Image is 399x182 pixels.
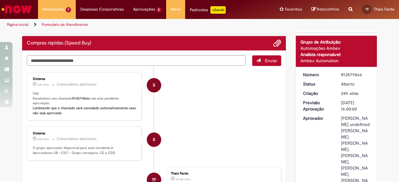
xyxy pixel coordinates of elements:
[300,39,373,45] div: Grupo de Atribuição:
[37,137,49,141] span: 24h atrás
[1,3,33,16] img: ServiceNow
[341,91,358,96] time: 30/09/2025 08:57:19
[341,100,370,112] div: [DATE] 16:00:00
[300,51,373,58] div: Analista responsável:
[298,100,337,112] dt: Previsão Aprovação
[171,6,180,12] span: More
[252,55,281,66] button: Enviar
[171,172,275,175] div: Thais Fante
[341,81,370,87] div: Aberto
[153,78,155,93] span: S
[210,6,226,14] p: +GenAi
[147,133,161,147] div: System
[341,72,370,78] div: R13579866
[341,91,358,96] span: 24h atrás
[5,19,261,30] ul: Trilhas de página
[298,72,337,78] dt: Número
[133,6,155,12] span: Aprovações
[72,96,89,101] b: R13579866
[37,83,49,86] time: 30/09/2025 08:57:32
[33,132,137,135] div: Sistema
[33,77,137,81] div: Sistema
[57,136,97,142] small: Comentários adicionais
[265,58,277,63] span: Enviar
[300,58,373,64] div: Ambev Automation
[317,6,339,12] span: Rascunhos
[33,91,137,116] p: Olá! Recebemos seu chamado e ele esta pendente aprovação.
[374,7,394,12] span: Thais Fante
[80,6,124,12] span: Despesas Corporativas
[42,22,88,27] a: Formulário de Atendimento
[156,7,162,12] span: 2
[27,40,91,46] h2: Compras rápidas (Speed Buy) Histórico de tíquete
[273,39,281,47] button: Adicionar anexos
[341,90,370,96] div: 30/09/2025 08:57:19
[285,6,302,12] span: Favoritos
[37,137,49,141] time: 30/09/2025 08:57:29
[57,82,97,87] small: Comentários adicionais
[298,90,337,96] dt: Criação
[311,7,339,12] a: Rascunhos
[66,7,71,12] span: 7
[33,146,137,155] p: O grupo aprovador disponível para esse incidente é: Aprovadores SB - CSC - Grupo cervejaria, CE e...
[27,55,246,66] textarea: Digite sua mensagem aqui...
[298,81,337,87] dt: Status
[298,115,337,121] dt: Aprovador
[147,78,161,92] div: System
[175,177,190,181] time: 30/09/2025 08:28:22
[7,22,28,27] a: Página inicial
[33,106,137,115] b: Lembrando que o chamado será cancelado automaticamente caso não seja aprovado.
[175,177,190,181] span: um dia atrás
[37,83,49,86] span: 24h atrás
[300,45,373,51] div: Automações Ambev
[365,7,369,11] span: TF
[153,132,155,147] span: S
[43,6,65,12] span: Requisições
[190,6,226,14] div: Padroniza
